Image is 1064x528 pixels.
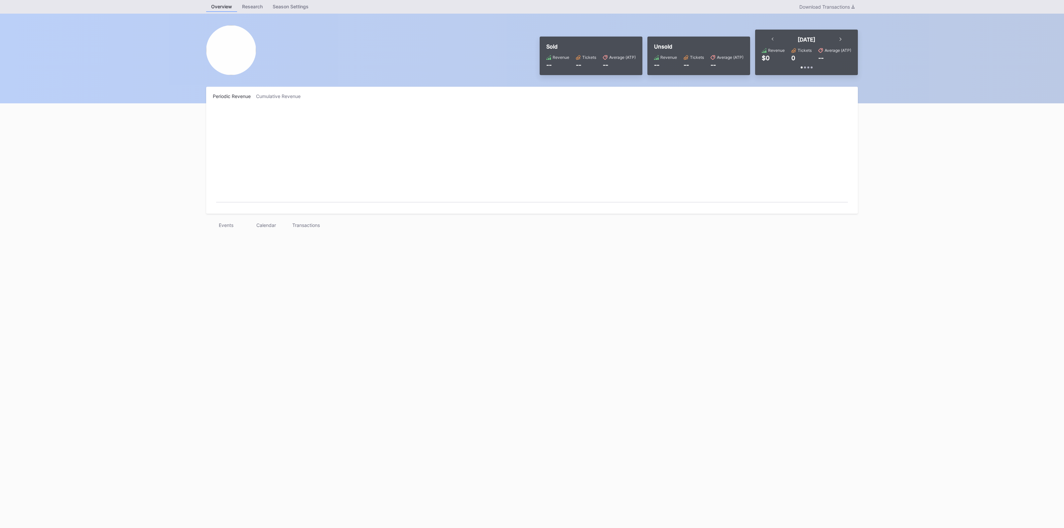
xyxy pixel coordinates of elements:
[654,43,743,50] div: Unsold
[690,55,704,60] div: Tickets
[798,36,815,43] div: [DATE]
[711,61,743,68] div: --
[582,55,596,60] div: Tickets
[791,54,795,61] div: 0
[256,93,306,99] div: Cumulative Revenue
[206,220,246,230] div: Events
[762,54,770,61] div: $0
[546,43,636,50] div: Sold
[799,4,855,10] div: Download Transactions
[546,61,569,68] div: --
[213,93,256,99] div: Periodic Revenue
[717,55,743,60] div: Average (ATP)
[286,220,326,230] div: Transactions
[268,2,314,11] div: Season Settings
[654,61,677,68] div: --
[213,107,851,207] svg: Chart title
[237,2,268,11] div: Research
[576,61,596,68] div: --
[768,48,785,53] div: Revenue
[796,2,858,11] button: Download Transactions
[818,54,824,61] div: --
[237,2,268,12] a: Research
[603,61,636,68] div: --
[206,2,237,12] a: Overview
[268,2,314,12] a: Season Settings
[553,55,569,60] div: Revenue
[798,48,812,53] div: Tickets
[609,55,636,60] div: Average (ATP)
[684,61,704,68] div: --
[660,55,677,60] div: Revenue
[246,220,286,230] div: Calendar
[825,48,851,53] div: Average (ATP)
